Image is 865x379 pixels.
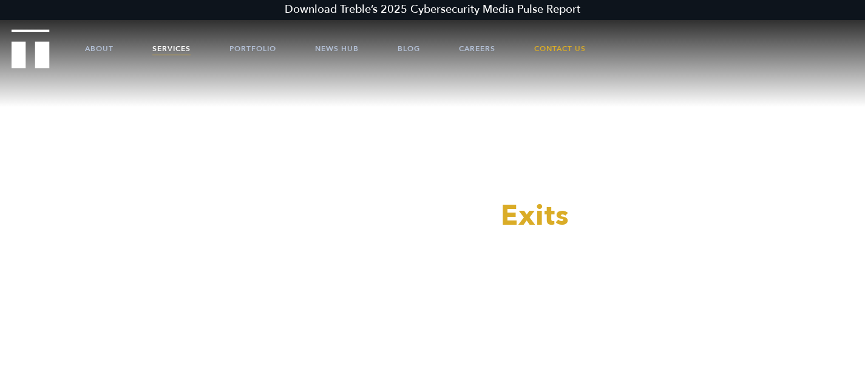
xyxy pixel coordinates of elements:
a: Contact Us [534,30,586,67]
a: Portfolio [229,30,276,67]
a: Blog [398,30,420,67]
span: Exits [501,197,569,235]
a: About [85,30,114,67]
a: Services [152,30,191,67]
img: Treble logo [12,29,50,68]
a: News Hub [315,30,359,67]
a: Careers [459,30,495,67]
